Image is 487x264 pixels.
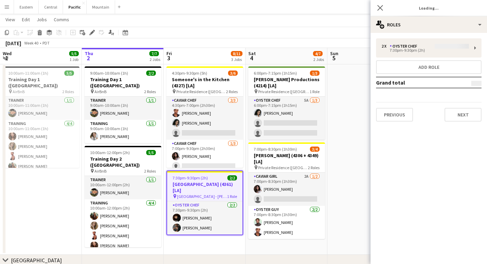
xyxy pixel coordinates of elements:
[254,71,297,76] span: 6:00pm-7:15pm (1h15m)
[11,257,62,264] div: [GEOGRAPHIC_DATA]
[227,175,237,180] span: 2/2
[5,16,15,23] span: View
[172,71,207,76] span: 4:30pm-9:30pm (5h)
[231,57,242,62] div: 3 Jobs
[166,66,243,168] app-job-card: 4:30pm-9:30pm (5h)3/6Someone's in the Kitchen (4327) [LA] Private Residence ([GEOGRAPHIC_DATA], [...
[37,16,47,23] span: Jobs
[85,199,161,252] app-card-role: Training4/410:00am-12:00pm (2h)[PERSON_NAME][PERSON_NAME][PERSON_NAME][PERSON_NAME]
[3,50,12,56] span: Wed
[2,54,12,62] span: 1
[166,171,243,235] app-job-card: 7:30pm-9:30pm (2h)2/2[GEOGRAPHIC_DATA] (4361) [LA] [GEOGRAPHIC_DATA] - [PERSON_NAME] ([GEOGRAPHIC...
[85,176,161,199] app-card-role: Trainer1/110:00am-12:00pm (2h)[PERSON_NAME]
[149,51,159,56] span: 7/7
[63,0,87,14] button: Pacific
[371,3,487,12] h3: Loading...
[144,89,156,94] span: 2 Roles
[3,15,18,24] a: View
[3,97,79,120] app-card-role: Trainer1/110:00am-11:00am (1h)[PERSON_NAME]
[231,51,242,56] span: 8/11
[228,71,238,76] span: 3/6
[227,194,237,199] span: 1 Role
[177,194,227,199] span: [GEOGRAPHIC_DATA] - [PERSON_NAME] ([GEOGRAPHIC_DATA], [GEOGRAPHIC_DATA])
[310,89,320,94] span: 1 Role
[176,89,226,94] span: Private Residence ([GEOGRAPHIC_DATA], [GEOGRAPHIC_DATA])
[165,54,172,62] span: 3
[22,16,30,23] span: Edit
[84,54,93,62] span: 2
[173,175,208,180] span: 7:30pm-9:30pm (2h)
[248,152,325,165] h3: [PERSON_NAME] (4306 + 4349) [LA]
[248,66,325,140] app-job-card: 6:00pm-7:15pm (1h15m)1/3[PERSON_NAME] Productions (4214) [LA] Private Residence ([GEOGRAPHIC_DATA...
[62,89,74,94] span: 2 Roles
[167,181,242,193] h3: [GEOGRAPHIC_DATA] (4361) [LA]
[90,150,130,155] span: 10:00am-12:00pm (2h)
[310,71,320,76] span: 1/3
[39,0,63,14] button: Central
[258,165,308,170] span: Private Residence ([GEOGRAPHIC_DATA], [GEOGRAPHIC_DATA])
[85,50,93,56] span: Thu
[329,54,338,62] span: 5
[248,142,325,239] app-job-card: 7:00pm-8:30pm (1h30m)3/4[PERSON_NAME] (4306 + 4349) [LA] Private Residence ([GEOGRAPHIC_DATA], [G...
[248,76,325,89] h3: [PERSON_NAME] Productions (4214) [LA]
[64,71,74,76] span: 5/5
[248,97,325,140] app-card-role: Oyster Chef5A1/36:00pm-7:15pm (1h15m)[PERSON_NAME]
[85,146,161,247] app-job-card: 10:00am-12:00pm (2h)5/5Training Day 2 ([GEOGRAPHIC_DATA]) AirBnB2 RolesTrainer1/110:00am-12:00pm ...
[19,15,33,24] a: Edit
[95,89,107,94] span: AirBnB
[445,108,482,122] button: Next
[248,206,325,239] app-card-role: Oyster Guy2/27:00pm-8:30pm (1h30m)[PERSON_NAME][PERSON_NAME]
[313,51,323,56] span: 4/7
[13,89,25,94] span: AirBnB
[313,57,324,62] div: 2 Jobs
[3,66,79,168] app-job-card: 10:00am-11:00am (1h)5/5Training Day 1 ([GEOGRAPHIC_DATA]) AirBnB2 RolesTrainer1/110:00am-11:00am ...
[54,16,69,23] span: Comms
[3,76,79,89] h3: Training Day 1 ([GEOGRAPHIC_DATA])
[166,140,243,183] app-card-role: Caviar Chef1/37:00pm-9:30pm (2h30m)[PERSON_NAME]
[144,168,156,174] span: 2 Roles
[69,51,79,56] span: 5/5
[42,40,50,46] div: PDT
[14,0,39,14] button: Eastern
[166,76,243,89] h3: Someone's in the Kitchen (4327) [LA]
[376,60,482,74] button: Add role
[166,50,172,56] span: Fri
[34,15,50,24] a: Jobs
[85,66,161,143] app-job-card: 9:00am-10:00am (1h)2/2Training Day 1 ([GEOGRAPHIC_DATA]) AirBnB2 RolesTrainer1/19:00am-10:00am (1...
[310,147,320,152] span: 3/4
[70,57,78,62] div: 1 Job
[8,71,48,76] span: 10:00am-11:00am (1h)
[247,54,256,62] span: 4
[23,40,40,46] span: Week 40
[371,16,487,33] div: Roles
[90,71,128,76] span: 9:00am-10:00am (1h)
[85,76,161,89] h3: Training Day 1 ([GEOGRAPHIC_DATA])
[330,50,338,56] span: Sun
[167,201,242,235] app-card-role: Oyster Chef2/27:30pm-9:30pm (2h)[PERSON_NAME][PERSON_NAME]
[85,156,161,168] h3: Training Day 2 ([GEOGRAPHIC_DATA])
[166,97,243,140] app-card-role: Caviar Chef2/34:30pm-7:00pm (2h30m)[PERSON_NAME][PERSON_NAME]
[226,89,238,94] span: 2 Roles
[146,71,156,76] span: 2/2
[95,168,107,174] span: AirBnB
[258,89,310,94] span: Private Residence ([GEOGRAPHIC_DATA], [GEOGRAPHIC_DATA])
[51,15,72,24] a: Comms
[248,173,325,206] app-card-role: Caviar Girl2A1/27:00pm-8:30pm (1h30m)[PERSON_NAME]
[376,77,453,88] td: Grand total
[150,57,160,62] div: 2 Jobs
[85,97,161,120] app-card-role: Trainer1/19:00am-10:00am (1h)[PERSON_NAME]
[248,50,256,56] span: Sat
[3,120,79,173] app-card-role: Training4/410:00am-11:00am (1h)[PERSON_NAME][PERSON_NAME][PERSON_NAME][PERSON_NAME]
[146,150,156,155] span: 5/5
[5,40,21,47] div: [DATE]
[308,165,320,170] span: 2 Roles
[254,147,297,152] span: 7:00pm-8:30pm (1h30m)
[85,120,161,143] app-card-role: Training1/19:00am-10:00am (1h)[PERSON_NAME]
[87,0,115,14] button: Mountain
